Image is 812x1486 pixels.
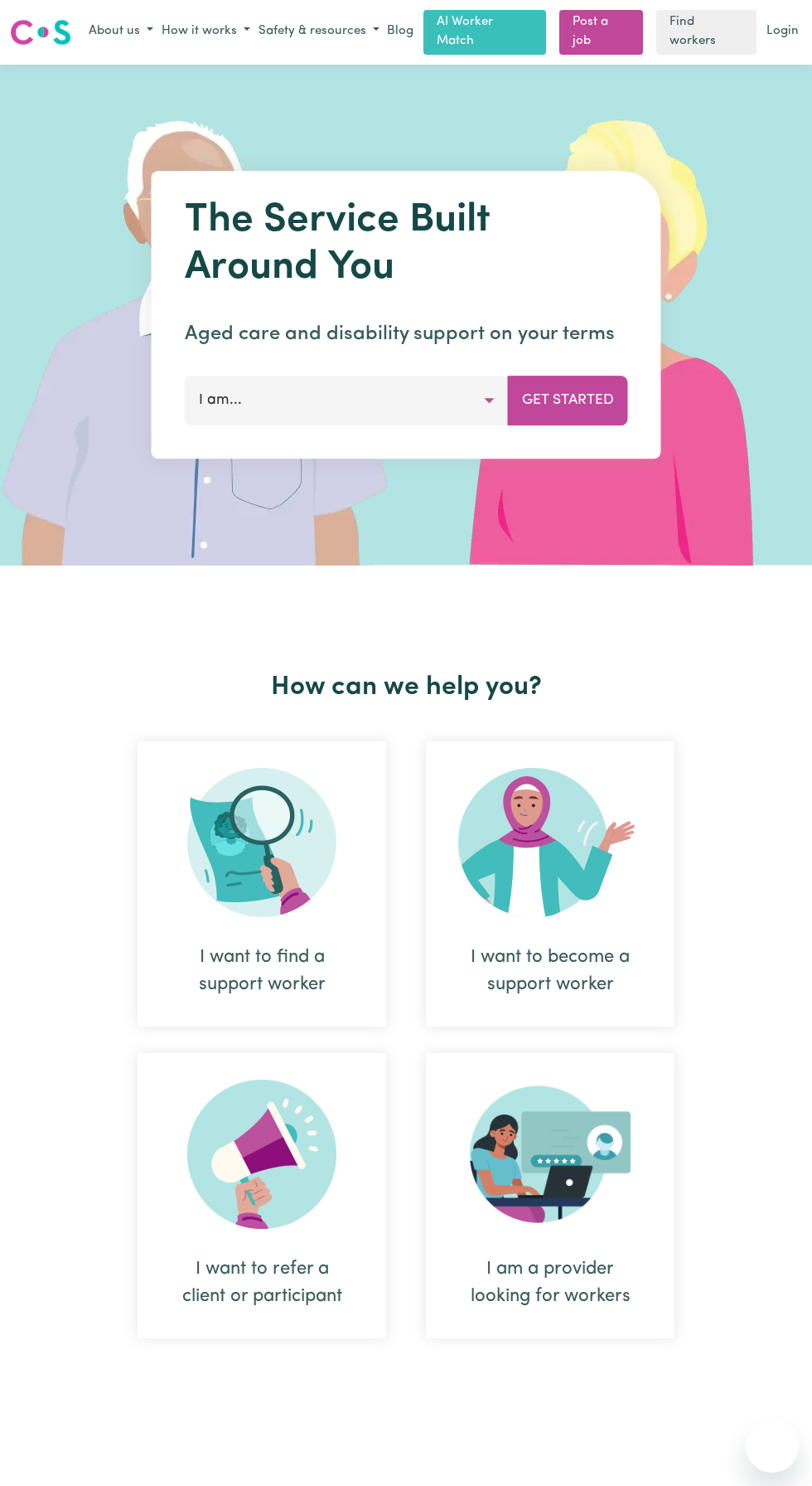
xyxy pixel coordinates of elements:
div: I want to refer a client or participant [177,1255,346,1310]
div: I am a provider looking for workers [426,1053,674,1338]
button: Get Started [508,376,628,425]
a: Careseekers logo [10,13,71,51]
img: Search [187,768,336,917]
div: I want to refer a client or participant [138,1053,386,1338]
button: How it works [157,18,254,46]
img: Become Worker [458,768,642,917]
img: Refer [187,1080,336,1229]
a: Find workers [656,10,756,55]
div: I am a provider looking for workers [466,1255,635,1310]
p: Aged care and disability support on your terms [185,319,628,349]
h1: The Service Built Around You [185,197,628,293]
iframe: Button to launch messaging window [746,1420,799,1473]
button: I am... [185,376,509,425]
a: Login [763,19,802,45]
button: About us [85,18,157,46]
a: AI Worker Match [423,10,546,55]
img: Careseekers logo [10,17,71,47]
h2: How can we help you? [118,672,694,703]
div: I want to find a support worker [177,944,346,998]
a: Post a job [559,10,643,55]
a: Blog [384,19,417,45]
button: Safety & resources [254,18,384,46]
div: I want to become a support worker [466,944,635,998]
div: I want to find a support worker [138,741,386,1027]
div: I want to become a support worker [426,741,674,1027]
img: Provider [470,1080,631,1229]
